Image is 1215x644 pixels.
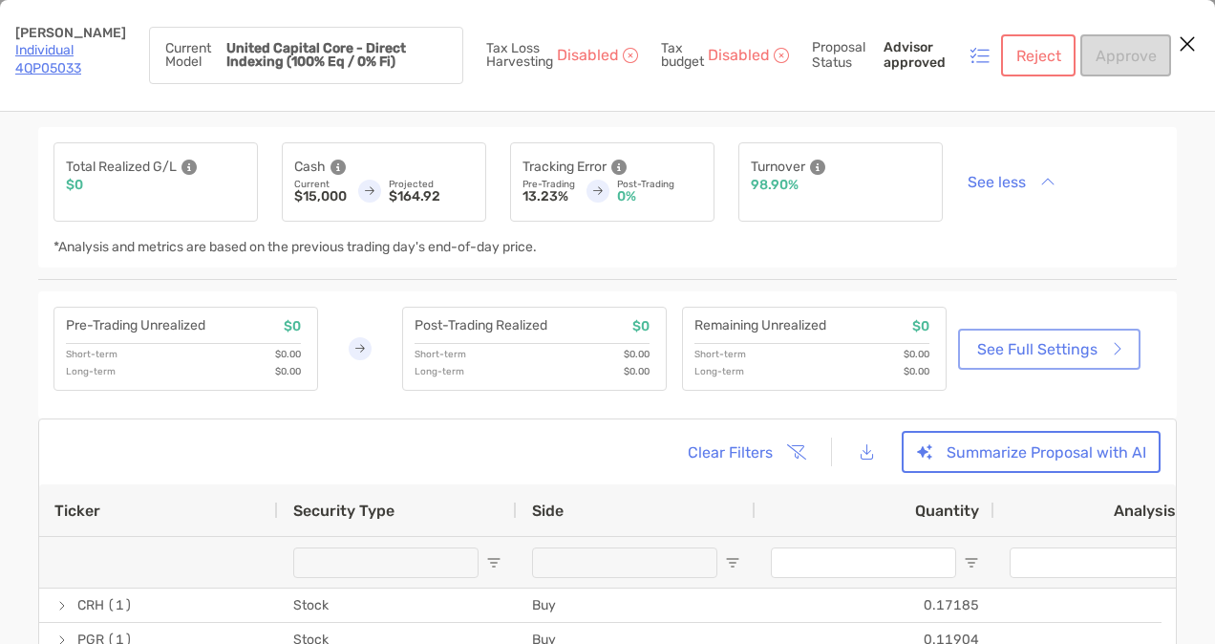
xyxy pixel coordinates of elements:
[884,40,966,71] p: Advisor approved
[15,42,81,76] a: Individual 4QP05033
[415,319,547,334] p: Post-Trading Realized
[415,348,466,361] p: Short-term
[294,179,347,190] p: Current
[617,179,702,190] p: Post-Trading
[415,365,464,378] p: Long-term
[751,155,805,179] p: Turnover
[66,348,117,361] p: Short-term
[522,179,575,190] p: Pre-Trading
[812,40,881,71] p: Proposal Status
[275,365,301,378] p: $0.00
[1001,34,1076,76] button: Reject
[1173,31,1202,59] button: Close modal
[624,365,650,378] p: $0.00
[389,179,474,190] p: Projected
[661,42,704,69] p: Tax budget
[912,319,929,334] p: $0
[725,555,740,570] button: Open Filter Menu
[617,190,702,204] p: 0%
[532,502,564,520] span: Side
[66,365,116,378] p: Long-term
[751,179,799,192] p: 98.90%
[517,589,756,622] div: Buy
[904,365,929,378] p: $0.00
[915,502,979,520] span: Quantity
[624,348,650,361] p: $0.00
[284,319,301,334] p: $0
[53,241,537,254] p: *Analysis and metrics are based on the previous trading day's end-of-day price.
[708,49,770,62] p: Disabled
[275,348,301,361] p: $0.00
[694,365,744,378] p: Long-term
[952,165,1071,199] button: See less
[756,589,994,622] div: 0.17185
[294,190,347,204] p: $15,000
[294,155,326,179] p: Cash
[1010,547,1195,578] input: Analysis Price Filter Input
[226,40,406,70] strong: United Capital Core - Direct Indexing (100% Eq / 0% Fi)
[15,27,126,40] p: [PERSON_NAME]
[54,502,100,520] span: Ticker
[293,502,394,520] span: Security Type
[672,431,818,473] button: Clear Filters
[969,44,991,67] img: icon status
[632,319,650,334] p: $0
[694,319,826,334] p: Remaining Unrealized
[902,431,1161,473] button: Summarize Proposal with AI
[557,49,619,62] p: Disabled
[962,333,1137,366] a: See Full Settings
[904,348,929,361] p: $0.00
[66,155,177,179] p: Total Realized G/L
[66,319,205,334] p: Pre-Trading Unrealized
[964,555,979,570] button: Open Filter Menu
[389,190,474,204] p: $164.92
[486,42,553,69] p: Tax Loss Harvesting
[771,547,956,578] input: Quantity Filter Input
[165,42,219,69] p: Current Model
[278,589,517,622] div: Stock
[522,190,575,204] p: 13.23%
[694,348,746,361] p: Short-term
[486,555,501,570] button: Open Filter Menu
[66,179,83,192] p: $0
[522,155,607,179] p: Tracking Error
[107,590,133,621] span: (1)
[77,590,104,621] span: CRH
